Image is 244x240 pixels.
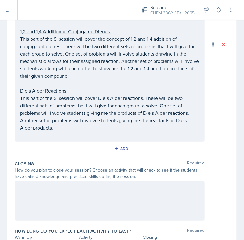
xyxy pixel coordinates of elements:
[15,161,34,167] label: Closing
[15,167,205,180] div: How do you plan to close your session? Choose an activity that will check to see if the students ...
[15,228,131,234] label: How long do you expect each activity to last?
[112,144,132,153] button: Add
[115,146,129,151] div: Add
[187,161,205,167] span: Required
[187,228,205,234] span: Required
[20,87,68,94] u: Diels Alder Reactions:
[20,94,199,131] p: This part of the SI session will cover Diels Alder reactions. There will be two different sets of...
[150,4,195,11] div: Si leader
[150,10,195,16] div: CHEM 3362 / Fall 2025
[20,28,111,35] u: 1,2 and 1,4 Addition of Conjugated Dienes:
[20,35,199,80] p: This part of the SI session will cover the concept of 1,2 and 1,4 addition of conjugated dienes. ...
